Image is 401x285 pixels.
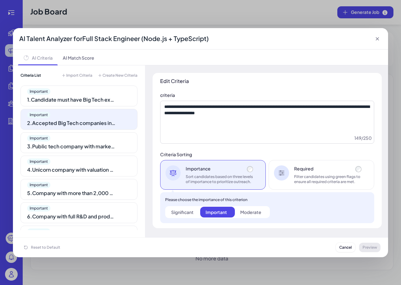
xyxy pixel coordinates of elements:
[171,209,194,215] div: Significant
[160,92,374,98] div: criteria
[27,88,50,95] span: Important
[336,243,355,252] button: Cancel
[27,189,115,197] div: 5 . Company with more than 2,000 employees qualifies as Big Tech
[294,165,363,172] div: Required
[165,197,369,202] div: Please choose the importance of this criterion
[206,209,227,215] div: Important
[354,135,372,141] div: 149 / 250
[27,135,50,141] span: Important
[32,55,53,61] span: AI Criteria
[27,96,115,104] div: 1 . Candidate must have Big Tech experience
[27,205,50,211] span: Important
[27,112,50,118] span: Important
[20,73,41,78] span: Criteria List
[27,182,50,188] span: Important
[19,34,209,43] div: AI Talent Analyzer for Full Stack Engineer (Node.js + TypeScript)
[160,151,374,157] div: Criteria Sorting
[27,143,115,150] div: 3 . Public tech company with market cap > $10B qualifies as Big Tech
[66,73,92,78] span: Import Criteria
[27,166,115,174] div: 4 . Unicorn company with valuation > $10B qualifies as Big Tech
[102,73,137,78] span: Create New Criteria
[27,213,115,220] div: 6 . Company with full R&D and product system, international business, and mature engineering stan...
[27,158,50,165] span: Important
[58,50,99,65] span: AI Match Score
[27,229,50,235] span: Important
[240,209,261,215] div: Moderate
[186,174,254,184] div: Sort candidates based on three levels of importance to prioritize outreach.
[294,174,363,184] div: Filter candidates using green flags to ensure all required criteria are met.
[339,245,352,250] span: Cancel
[27,119,115,127] div: 2 . Accepted Big Tech companies include Google, Apple, Meta, Amazon, Microsoft, Tesla, NVIDIA, Op...
[186,165,254,172] div: Importance
[160,78,374,84] div: Edit Criteria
